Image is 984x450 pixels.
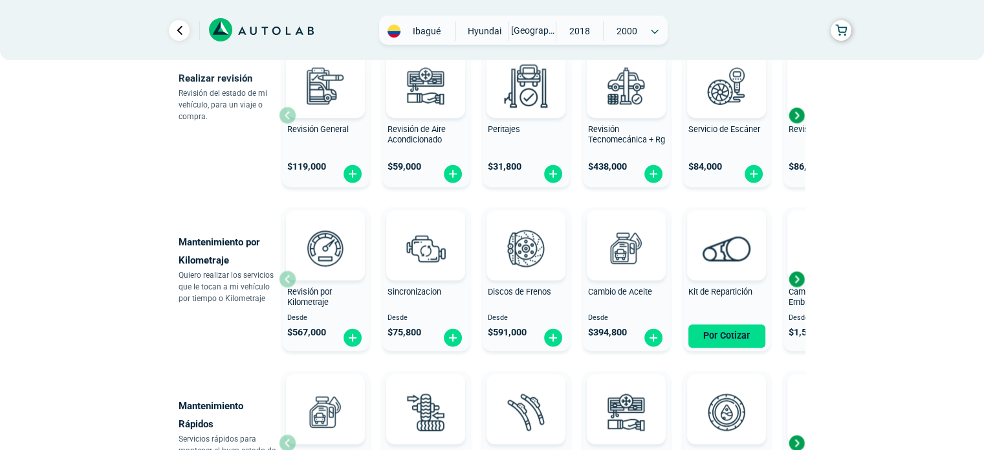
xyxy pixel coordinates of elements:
[443,328,463,348] img: fi_plus-circle2.svg
[443,164,463,184] img: fi_plus-circle2.svg
[388,25,400,38] img: Flag of COLOMBIA
[743,164,764,184] img: fi_plus-circle2.svg
[382,43,470,187] button: Revisión de Aire Acondicionado $59,000
[607,377,646,416] img: AD0BCuuxAAAAAElFTkSuQmCC
[179,69,279,87] p: Realizar revisión
[789,327,835,338] span: $ 1,580,000
[588,287,652,297] span: Cambio de Aceite
[688,324,765,348] button: Por Cotizar
[282,207,369,351] button: Revisión por Kilometraje Desde $567,000
[397,383,454,440] img: alineacion_y_balanceo-v3.svg
[598,57,655,114] img: revision_tecno_mecanica-v3.svg
[789,314,866,322] span: Desde
[787,106,806,125] div: Next slide
[306,377,345,416] img: AD0BCuuxAAAAAElFTkSuQmCC
[604,21,650,41] span: 2000
[556,21,602,41] span: 2018
[707,377,746,416] img: AD0BCuuxAAAAAElFTkSuQmCC
[688,161,722,172] span: $ 84,000
[397,57,454,114] img: aire_acondicionado-v3.svg
[543,164,563,184] img: fi_plus-circle2.svg
[598,383,655,440] img: aire_acondicionado-v3.svg
[179,397,279,433] p: Mantenimiento Rápidos
[306,213,345,252] img: AD0BCuuxAAAAAElFTkSuQmCC
[683,207,771,351] button: Kit de Repartición Por Cotizar
[789,287,850,308] span: Cambio de Kit de Embrague
[282,43,369,187] button: Revisión General $119,000
[783,43,871,187] button: Revisión de Batería $86,900
[588,314,665,322] span: Desde
[488,124,520,134] span: Peritajes
[488,327,527,338] span: $ 591,000
[688,287,752,297] span: Kit de Repartición
[789,161,822,172] span: $ 86,900
[287,287,332,308] span: Revisión por Kilometraje
[483,207,570,351] button: Discos de Frenos Desde $591,000
[588,161,627,172] span: $ 438,000
[406,377,445,416] img: AD0BCuuxAAAAAElFTkSuQmCC
[588,327,627,338] span: $ 394,800
[297,57,354,114] img: revision_general-v3.svg
[287,161,326,172] span: $ 119,000
[179,269,279,304] p: Quiero realizar los servicios que le tocan a mi vehículo por tiempo o Kilometraje
[598,219,655,276] img: cambio_de_aceite-v3.svg
[688,124,760,134] span: Servicio de Escáner
[397,219,454,276] img: sincronizacion-v3.svg
[287,124,349,134] span: Revisión General
[643,164,664,184] img: fi_plus-circle2.svg
[698,383,755,440] img: liquido_frenos-v3.svg
[388,161,421,172] span: $ 59,000
[789,124,858,134] span: Revisión de Batería
[342,328,363,348] img: fi_plus-circle2.svg
[297,219,354,276] img: revision_por_kilometraje-v3.svg
[683,43,771,187] button: Servicio de Escáner $84,000
[783,207,871,351] button: Cambio de Kit de Embrague Desde $1,580,000
[483,43,570,187] button: Peritajes $31,800
[798,57,855,114] img: cambio_bateria-v3.svg
[169,20,190,41] a: Ir al paso anterior
[583,207,670,351] button: Cambio de Aceite Desde $394,800
[509,21,555,39] span: [GEOGRAPHIC_DATA]
[488,161,521,172] span: $ 31,800
[388,124,446,145] span: Revisión de Aire Acondicionado
[703,236,751,261] img: correa_de_reparticion-v3.svg
[461,21,507,41] span: HYUNDAI
[583,43,670,187] button: Revisión Tecnomecánica + Rg $438,000
[488,314,565,322] span: Desde
[543,328,563,348] img: fi_plus-circle2.svg
[388,287,441,297] span: Sincronizacion
[287,314,364,322] span: Desde
[698,57,755,114] img: escaner-v3.svg
[406,213,445,252] img: AD0BCuuxAAAAAElFTkSuQmCC
[588,124,665,145] span: Revisión Tecnomecánica + Rg
[488,287,551,297] span: Discos de Frenos
[507,377,545,416] img: AD0BCuuxAAAAAElFTkSuQmCC
[787,269,806,289] div: Next slide
[497,57,554,114] img: peritaje-v3.svg
[287,327,326,338] span: $ 567,000
[507,213,545,252] img: AD0BCuuxAAAAAElFTkSuQmCC
[179,233,279,269] p: Mantenimiento por Kilometraje
[497,383,554,440] img: plumillas-v3.svg
[798,219,855,276] img: kit_de_embrague-v3.svg
[297,383,354,440] img: cambio_de_aceite-v3.svg
[388,327,421,338] span: $ 75,800
[798,383,855,440] img: liquido_refrigerante-v3.svg
[342,164,363,184] img: fi_plus-circle2.svg
[643,328,664,348] img: fi_plus-circle2.svg
[388,314,465,322] span: Desde
[707,213,746,252] img: AD0BCuuxAAAAAElFTkSuQmCC
[382,207,470,351] button: Sincronizacion Desde $75,800
[607,213,646,252] img: AD0BCuuxAAAAAElFTkSuQmCC
[404,25,450,38] span: Ibagué
[179,87,279,122] p: Revisión del estado de mi vehículo, para un viaje o compra.
[497,219,554,276] img: frenos2-v3.svg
